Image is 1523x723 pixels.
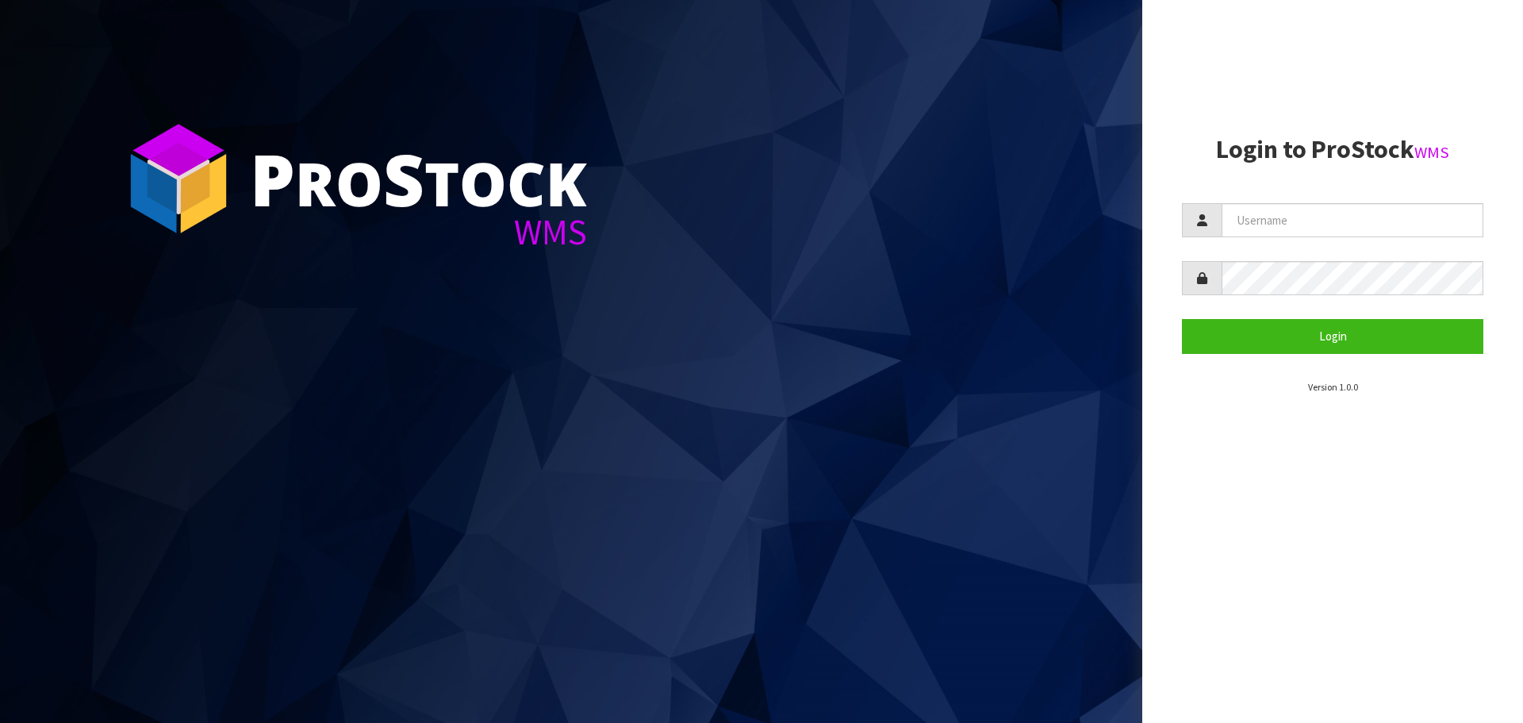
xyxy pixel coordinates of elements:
[1414,142,1449,163] small: WMS
[1308,381,1358,393] small: Version 1.0.0
[119,119,238,238] img: ProStock Cube
[1182,136,1483,163] h2: Login to ProStock
[250,130,295,227] span: P
[250,143,587,214] div: ro tock
[250,214,587,250] div: WMS
[1182,319,1483,353] button: Login
[383,130,424,227] span: S
[1222,203,1483,237] input: Username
